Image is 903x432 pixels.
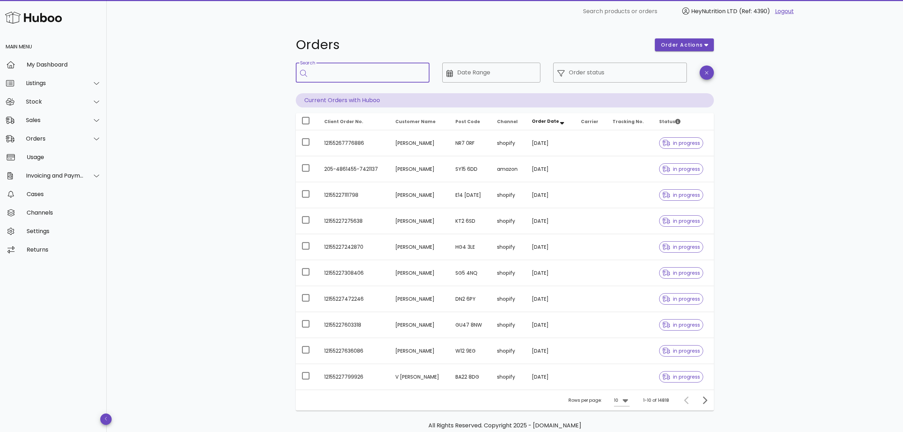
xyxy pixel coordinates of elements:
[526,113,575,130] th: Order Date: Sorted descending. Activate to remove sorting.
[526,208,575,234] td: [DATE]
[662,167,700,172] span: in progress
[614,395,630,406] div: 10Rows per page:
[450,156,491,182] td: SY15 6DD
[324,118,363,125] span: Client Order No.
[450,182,491,208] td: E14 [DATE]
[659,118,680,125] span: Status
[319,286,390,312] td: 12155227472246
[613,118,644,125] span: Tracking No.
[775,7,794,16] a: Logout
[27,228,101,235] div: Settings
[581,118,598,125] span: Carrier
[491,208,526,234] td: shopify
[691,7,737,15] span: HeyNutrition LTD
[390,260,450,286] td: [PERSON_NAME]
[450,130,491,156] td: NR7 0RF
[653,113,714,130] th: Status
[491,156,526,182] td: amazon
[450,312,491,338] td: GU47 8NW
[526,130,575,156] td: [DATE]
[319,364,390,390] td: 12155227799926
[607,113,653,130] th: Tracking No.
[390,338,450,364] td: [PERSON_NAME]
[662,296,700,301] span: in progress
[301,421,708,430] p: All Rights Reserved. Copyright 2025 - [DOMAIN_NAME]
[662,322,700,327] span: in progress
[390,113,450,130] th: Customer Name
[319,208,390,234] td: 12155227275638
[26,135,84,142] div: Orders
[27,209,101,216] div: Channels
[450,234,491,260] td: HG4 3LE
[614,397,618,404] div: 10
[497,118,518,125] span: Channel
[26,80,84,86] div: Listings
[390,208,450,234] td: [PERSON_NAME]
[662,348,700,353] span: in progress
[27,191,101,197] div: Cases
[455,118,480,125] span: Post Code
[575,113,607,130] th: Carrier
[390,364,450,390] td: V [PERSON_NAME]
[491,113,526,130] th: Channel
[526,182,575,208] td: [DATE]
[491,286,526,312] td: shopify
[390,234,450,260] td: [PERSON_NAME]
[27,246,101,253] div: Returns
[319,130,390,156] td: 12155267776886
[390,182,450,208] td: [PERSON_NAME]
[319,234,390,260] td: 12155227242870
[568,390,630,411] div: Rows per page:
[395,118,436,125] span: Customer Name
[662,193,700,197] span: in progress
[390,312,450,338] td: [PERSON_NAME]
[526,338,575,364] td: [DATE]
[5,10,62,25] img: Huboo Logo
[296,93,714,107] p: Current Orders with Huboo
[526,260,575,286] td: [DATE]
[450,286,491,312] td: DN2 6PY
[450,113,491,130] th: Post Code
[300,60,315,66] label: Search
[491,260,526,286] td: shopify
[450,364,491,390] td: BA22 8DG
[27,154,101,160] div: Usage
[27,61,101,68] div: My Dashboard
[319,182,390,208] td: 12155227111798
[390,286,450,312] td: [PERSON_NAME]
[662,218,700,223] span: in progress
[450,208,491,234] td: KT2 6SD
[319,338,390,364] td: 12155227636086
[450,260,491,286] td: SG5 4NQ
[390,156,450,182] td: [PERSON_NAME]
[319,156,390,182] td: 205-4861455-7421137
[319,260,390,286] td: 12155227308406
[526,286,575,312] td: [DATE]
[661,41,703,49] span: order actions
[532,118,559,124] span: Order Date
[296,38,646,51] h1: Orders
[319,312,390,338] td: 12155227603318
[662,374,700,379] span: in progress
[491,364,526,390] td: shopify
[698,394,711,407] button: Next page
[526,156,575,182] td: [DATE]
[739,7,770,15] span: (Ref: 4390)
[662,270,700,275] span: in progress
[26,117,84,123] div: Sales
[450,338,491,364] td: W12 9EG
[26,172,84,179] div: Invoicing and Payments
[526,234,575,260] td: [DATE]
[491,338,526,364] td: shopify
[526,312,575,338] td: [DATE]
[26,98,84,105] div: Stock
[526,364,575,390] td: [DATE]
[491,312,526,338] td: shopify
[662,244,700,249] span: in progress
[643,397,669,404] div: 1-10 of 14818
[655,38,714,51] button: order actions
[390,130,450,156] td: [PERSON_NAME]
[319,113,390,130] th: Client Order No.
[662,141,700,146] span: in progress
[491,130,526,156] td: shopify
